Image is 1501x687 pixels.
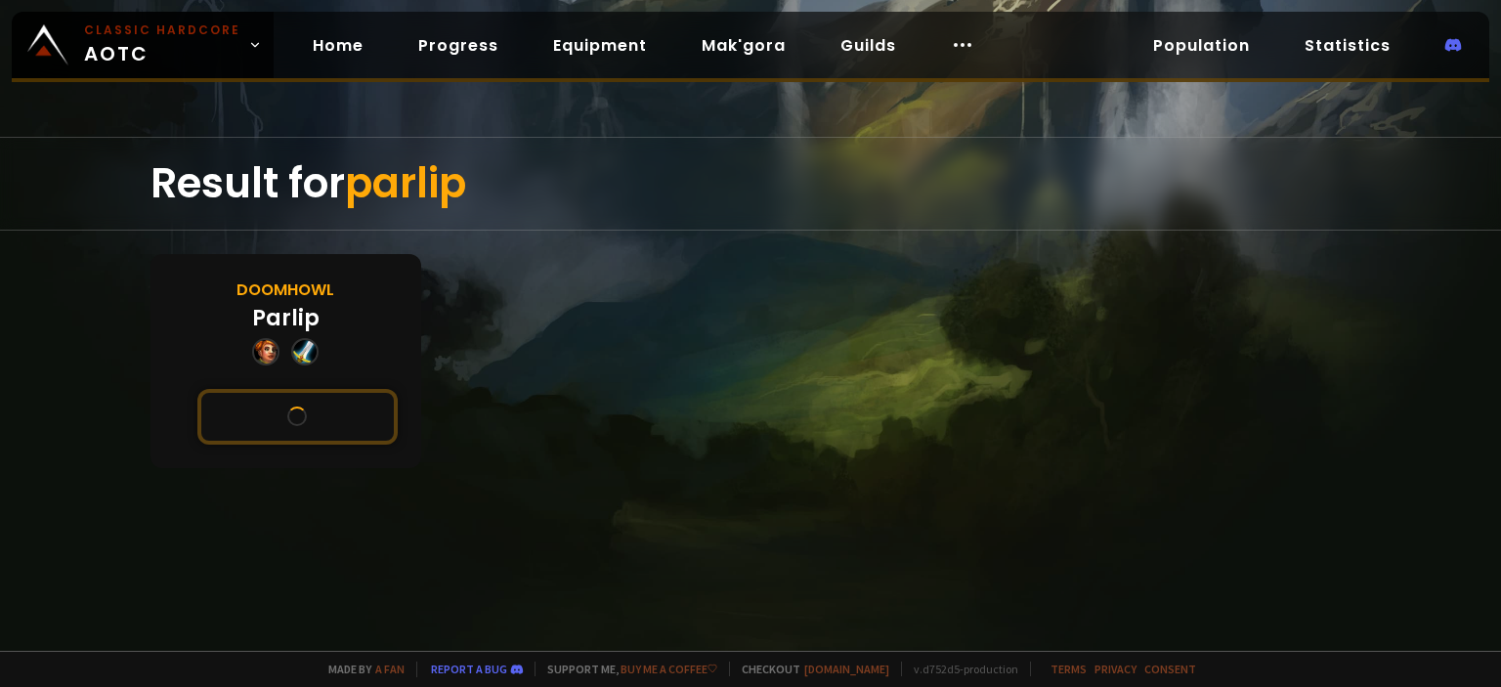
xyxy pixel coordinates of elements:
a: Statistics [1289,25,1406,65]
span: v. d752d5 - production [901,662,1018,676]
a: Mak'gora [686,25,801,65]
div: Parlip [252,302,320,334]
span: Support me, [535,662,717,676]
a: Buy me a coffee [621,662,717,676]
a: a fan [375,662,405,676]
div: Result for [150,138,1351,230]
a: Classic HardcoreAOTC [12,12,274,78]
span: Checkout [729,662,889,676]
span: AOTC [84,21,240,68]
a: Privacy [1094,662,1136,676]
a: Population [1137,25,1265,65]
a: Terms [1051,662,1087,676]
span: parlip [345,154,466,212]
a: Guilds [825,25,912,65]
span: Made by [317,662,405,676]
a: [DOMAIN_NAME] [804,662,889,676]
a: Consent [1144,662,1196,676]
div: Doomhowl [236,278,334,302]
a: Progress [403,25,514,65]
a: Report a bug [431,662,507,676]
a: Equipment [537,25,663,65]
a: Home [297,25,379,65]
small: Classic Hardcore [84,21,240,39]
button: See this character [197,389,398,445]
